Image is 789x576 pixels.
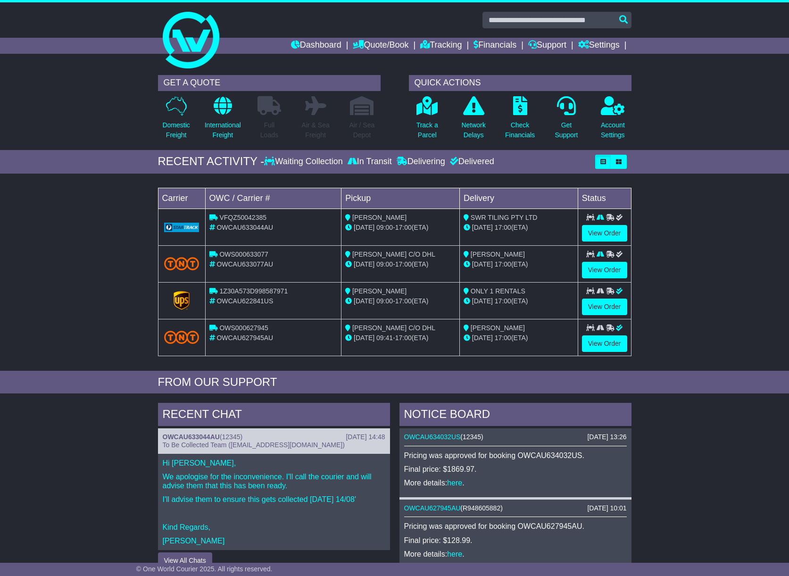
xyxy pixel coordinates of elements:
span: [PERSON_NAME] [352,214,407,221]
span: 1Z30A573D998587971 [219,287,288,295]
div: FROM OUR SUPPORT [158,376,631,389]
span: [DATE] [354,224,374,231]
div: - (ETA) [345,296,456,306]
p: Final price: $1869.97. [404,465,627,474]
a: DomesticFreight [162,96,190,145]
span: [DATE] [354,297,374,305]
span: 17:00 [395,297,412,305]
td: Carrier [158,188,205,209]
td: Delivery [459,188,578,209]
a: InternationalFreight [204,96,241,145]
p: Check Financials [505,120,535,140]
a: Settings [578,38,620,54]
span: [DATE] [472,260,493,268]
span: R948605882 [463,504,500,512]
p: Hi [PERSON_NAME], [163,459,385,467]
span: OWS000633077 [219,250,268,258]
p: We apologise for the inconvenience. I'll call the courier and will advise them that this has been... [163,472,385,490]
span: OWS000627945 [219,324,268,332]
p: Pricing was approved for booking OWCAU627945AU. [404,522,627,531]
p: Full Loads [257,120,281,140]
span: VFQZ50042385 [219,214,266,221]
td: Status [578,188,631,209]
span: [PERSON_NAME] [471,324,525,332]
p: [PERSON_NAME] [163,536,385,545]
span: 12345 [222,433,241,441]
div: QUICK ACTIONS [409,75,631,91]
span: [DATE] [472,334,493,342]
span: 17:00 [495,297,511,305]
span: 17:00 [395,224,412,231]
td: Pickup [341,188,460,209]
img: TNT_Domestic.png [164,257,199,270]
div: - (ETA) [345,333,456,343]
p: Final price: $128.99. [404,536,627,545]
span: OWCAU633077AU [216,260,273,268]
p: Pricing was approved for booking OWCAU634032US. [404,451,627,460]
button: View All Chats [158,552,212,569]
span: OWCAU622841US [216,297,273,305]
span: [DATE] [354,334,374,342]
img: TNT_Domestic.png [164,331,199,343]
div: - (ETA) [345,223,456,233]
span: 09:00 [376,297,393,305]
p: Track a Parcel [416,120,438,140]
div: GET A QUOTE [158,75,381,91]
p: Account Settings [601,120,625,140]
span: To Be Collected Team ([EMAIL_ADDRESS][DOMAIN_NAME]) [163,441,345,449]
a: View Order [582,299,627,315]
a: View Order [582,262,627,278]
div: ( ) [404,504,627,512]
a: Support [528,38,566,54]
span: [DATE] [472,297,493,305]
a: Dashboard [291,38,341,54]
span: 17:00 [495,224,511,231]
p: More details: . [404,478,627,487]
span: 09:41 [376,334,393,342]
span: 17:00 [395,334,412,342]
div: Delivered [448,157,494,167]
img: GetCarrierServiceLogo [164,223,199,232]
a: OWCAU627945AU [404,504,461,512]
a: OWCAU633044AU [163,433,220,441]
a: here [447,479,462,487]
span: [PERSON_NAME] [471,250,525,258]
p: International Freight [205,120,241,140]
p: I'll advise them to ensure this gets collected [DATE] 14/08' [163,495,385,504]
span: SWR TILING PTY LTD [471,214,538,221]
a: GetSupport [554,96,578,145]
span: 17:00 [495,334,511,342]
p: More details: . [404,550,627,559]
div: ( ) [163,433,385,441]
div: (ETA) [464,223,574,233]
div: ( ) [404,433,627,441]
div: RECENT ACTIVITY - [158,155,265,168]
span: 17:00 [395,260,412,268]
div: NOTICE BOARD [399,403,631,428]
p: Domestic Freight [162,120,190,140]
div: (ETA) [464,259,574,269]
a: Tracking [420,38,462,54]
span: ONLY 1 RENTALS [471,287,525,295]
td: OWC / Carrier # [205,188,341,209]
span: [DATE] [472,224,493,231]
a: Track aParcel [416,96,439,145]
a: View Order [582,335,627,352]
div: In Transit [345,157,394,167]
div: [DATE] 10:01 [587,504,626,512]
a: Financials [473,38,516,54]
span: © One World Courier 2025. All rights reserved. [136,565,273,573]
div: (ETA) [464,333,574,343]
div: [DATE] 13:26 [587,433,626,441]
a: NetworkDelays [461,96,486,145]
span: [PERSON_NAME] [352,287,407,295]
p: Air / Sea Depot [349,120,375,140]
p: Air & Sea Freight [302,120,330,140]
span: [DATE] [354,260,374,268]
span: [PERSON_NAME] C/O DHL [352,250,435,258]
a: Quote/Book [353,38,408,54]
div: (ETA) [464,296,574,306]
div: Delivering [394,157,448,167]
div: [DATE] 14:48 [346,433,385,441]
span: OWCAU633044AU [216,224,273,231]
